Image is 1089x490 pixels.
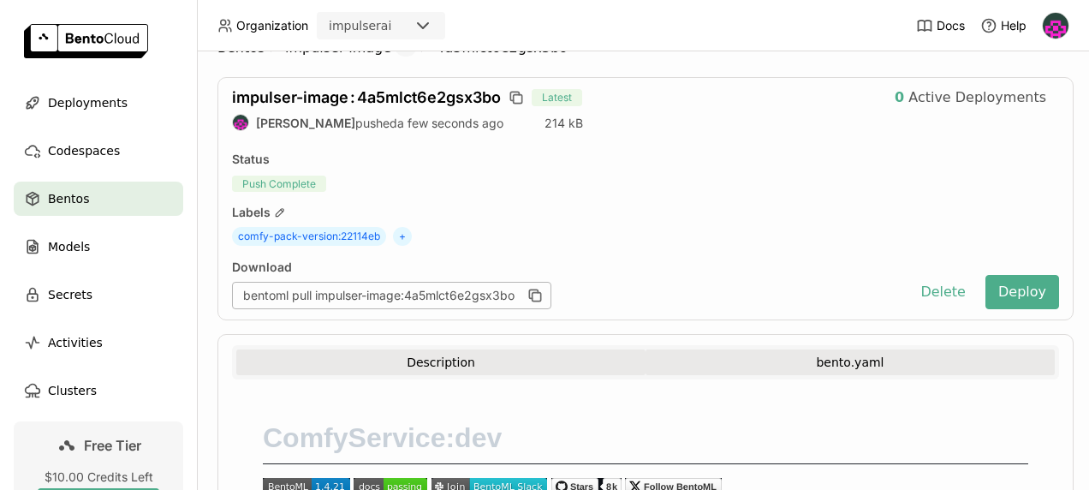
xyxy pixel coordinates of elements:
[48,188,89,209] span: Bentos
[14,230,183,264] a: Models
[232,205,1059,220] div: Labels
[908,89,1046,106] span: Active Deployments
[397,116,503,130] span: a few seconds ago
[232,114,503,131] div: pushed
[980,17,1027,34] div: Help
[985,275,1059,309] button: Deploy
[236,350,646,375] button: Description
[532,89,582,106] span: Latest
[263,421,1028,464] h1: ComfyService:dev
[232,227,386,246] span: comfy-pack-version : 22114eb
[350,88,355,106] span: :
[233,115,248,130] img: Reece Kim
[232,176,326,192] span: Push Complete
[14,134,183,168] a: Codespaces
[256,116,355,130] strong: [PERSON_NAME]
[24,24,148,58] img: logo
[393,227,412,246] span: +
[14,86,183,120] a: Deployments
[393,18,395,35] input: Selected impulserai.
[14,326,183,360] a: Activities
[27,469,170,485] div: $10.00 Credits Left
[236,18,308,33] span: Organization
[48,140,120,161] span: Codespaces
[882,81,1059,115] button: 0Active Deployments
[14,182,183,216] a: Bentos
[48,236,90,257] span: Models
[1043,13,1068,39] img: Reece Kim
[907,275,979,309] button: Delete
[48,284,92,305] span: Secrets
[544,116,583,130] span: 214 kB
[329,17,391,34] div: impulserai
[48,332,103,353] span: Activities
[916,17,965,34] a: Docs
[895,89,904,106] strong: 0
[48,93,128,113] span: Deployments
[646,350,1055,375] button: bento.yaml
[14,278,183,312] a: Secrets
[232,152,1059,167] div: Status
[14,373,183,408] a: Clusters
[937,18,965,33] span: Docs
[232,260,901,275] div: Download
[84,437,141,454] span: Free Tier
[48,380,97,401] span: Clusters
[1001,18,1027,33] span: Help
[232,282,551,309] div: bentoml pull impulser-image:4a5mlct6e2gsx3bo
[232,88,501,106] span: impulser-image 4a5mlct6e2gsx3bo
